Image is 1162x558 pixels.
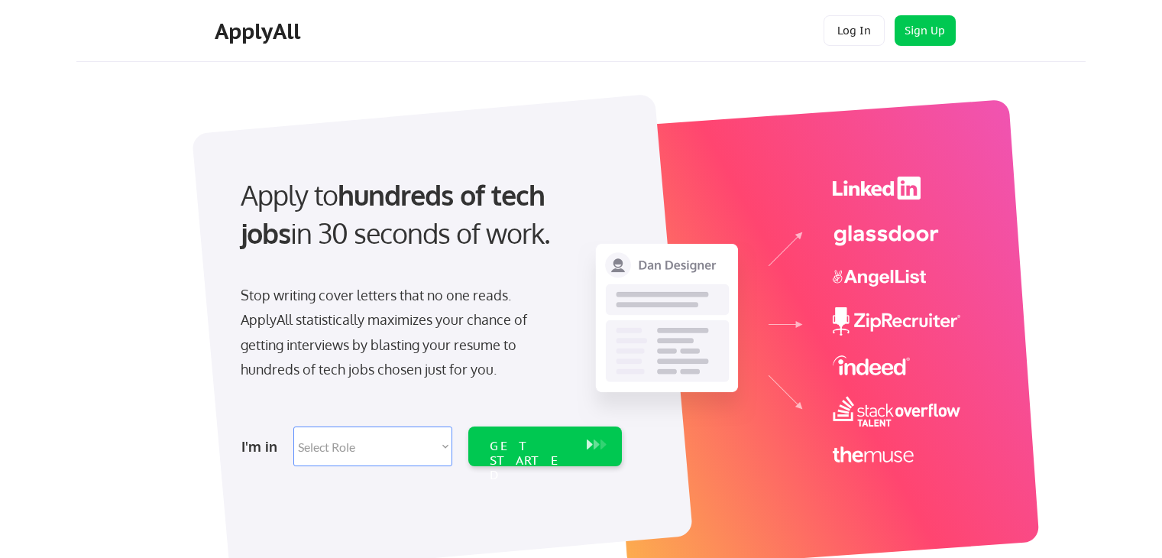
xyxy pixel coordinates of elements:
[215,18,305,44] div: ApplyAll
[241,283,555,382] div: Stop writing cover letters that no one reads. ApplyAll statistically maximizes your chance of get...
[824,15,885,46] button: Log In
[241,177,552,250] strong: hundreds of tech jobs
[241,434,284,459] div: I'm in
[241,176,616,253] div: Apply to in 30 seconds of work.
[895,15,956,46] button: Sign Up
[490,439,571,483] div: GET STARTED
